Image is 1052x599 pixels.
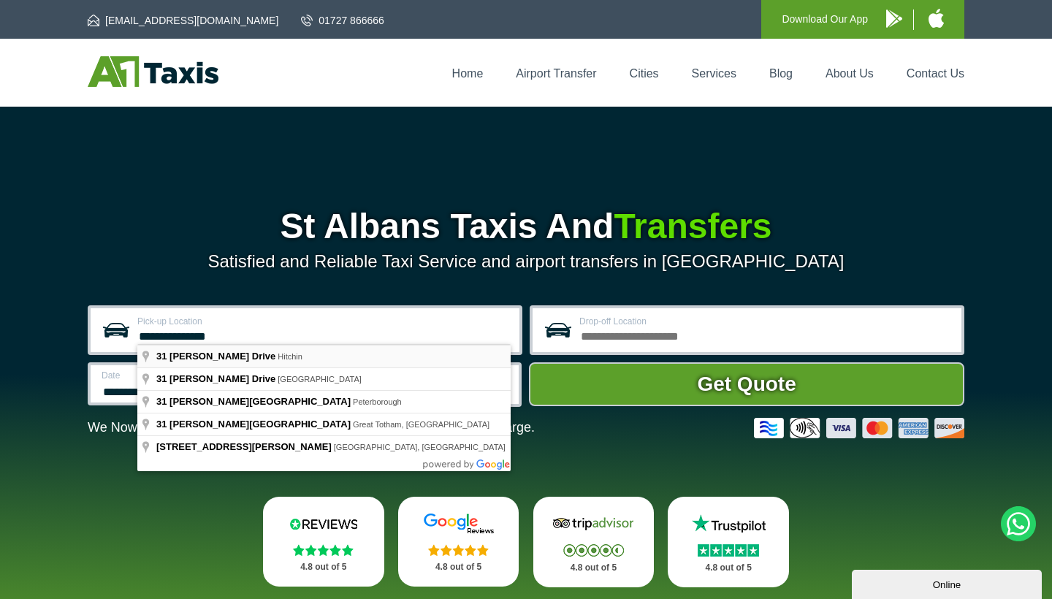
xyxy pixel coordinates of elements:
[88,13,278,28] a: [EMAIL_ADDRESS][DOMAIN_NAME]
[428,544,489,556] img: Stars
[169,351,275,362] span: [PERSON_NAME] Drive
[684,559,773,577] p: 4.8 out of 5
[88,56,218,87] img: A1 Taxis St Albans LTD
[692,67,736,80] a: Services
[156,441,332,452] span: [STREET_ADDRESS][PERSON_NAME]
[533,497,655,587] a: Tripadvisor Stars 4.8 out of 5
[88,251,964,272] p: Satisfied and Reliable Taxi Service and airport transfers in [GEOGRAPHIC_DATA]
[698,544,759,557] img: Stars
[579,317,953,326] label: Drop-off Location
[156,373,167,384] span: 31
[279,558,368,576] p: 4.8 out of 5
[169,419,351,430] span: [PERSON_NAME][GEOGRAPHIC_DATA]
[630,67,659,80] a: Cities
[156,419,167,430] span: 31
[263,497,384,587] a: Reviews.io Stars 4.8 out of 5
[334,443,506,451] span: [GEOGRAPHIC_DATA], [GEOGRAPHIC_DATA]
[668,497,789,587] a: Trustpilot Stars 4.8 out of 5
[278,352,302,361] span: Hitchin
[280,513,367,535] img: Reviews.io
[529,362,964,406] button: Get Quote
[293,544,354,556] img: Stars
[452,67,484,80] a: Home
[907,67,964,80] a: Contact Us
[415,513,503,535] img: Google
[886,9,902,28] img: A1 Taxis Android App
[549,559,639,577] p: 4.8 out of 5
[826,67,874,80] a: About Us
[169,373,275,384] span: [PERSON_NAME] Drive
[769,67,793,80] a: Blog
[685,513,772,535] img: Trustpilot
[278,375,362,384] span: [GEOGRAPHIC_DATA]
[88,420,535,435] p: We Now Accept Card & Contactless Payment In
[88,209,964,244] h1: St Albans Taxis And
[929,9,944,28] img: A1 Taxis iPhone App
[782,10,868,28] p: Download Our App
[137,317,511,326] label: Pick-up Location
[353,420,489,429] span: Great Totham, [GEOGRAPHIC_DATA]
[353,397,402,406] span: Peterborough
[398,497,519,587] a: Google Stars 4.8 out of 5
[169,396,351,407] span: [PERSON_NAME][GEOGRAPHIC_DATA]
[414,558,503,576] p: 4.8 out of 5
[301,13,384,28] a: 01727 866666
[563,544,624,557] img: Stars
[754,418,964,438] img: Credit And Debit Cards
[156,351,167,362] span: 31
[852,567,1045,599] iframe: chat widget
[549,513,637,535] img: Tripadvisor
[516,67,596,80] a: Airport Transfer
[156,396,167,407] span: 31
[102,371,289,380] label: Date
[614,207,771,245] span: Transfers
